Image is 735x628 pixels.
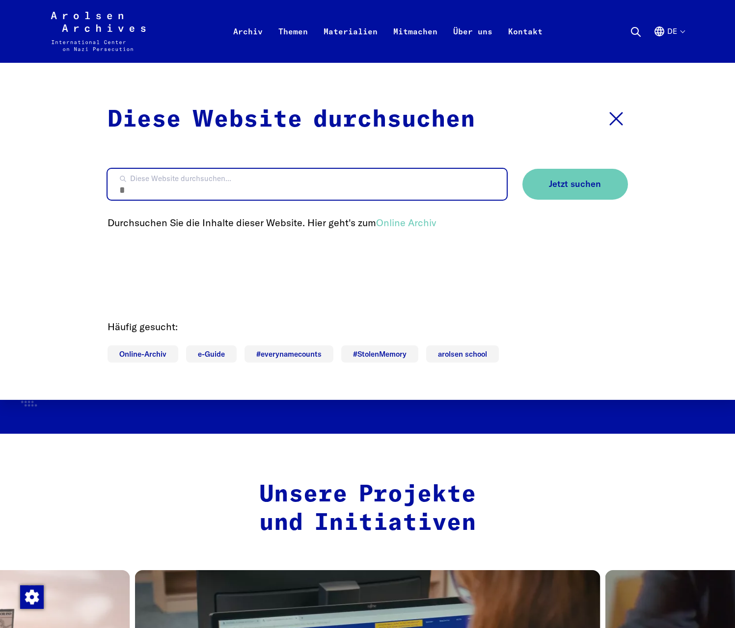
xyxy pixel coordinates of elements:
[108,345,178,363] a: Online-Archiv
[245,345,333,363] a: #everynamecounts
[341,345,418,363] a: #StolenMemory
[186,345,237,363] a: e-Guide
[108,102,475,137] p: Diese Website durchsuchen
[376,216,436,229] a: Online Archiv
[549,179,601,189] span: Jetzt suchen
[271,24,316,63] a: Themen
[225,24,271,63] a: Archiv
[316,24,385,63] a: Materialien
[385,24,445,63] a: Mitmachen
[522,169,628,200] button: Jetzt suchen
[20,585,44,609] img: Zustimmung ändern
[500,24,550,63] a: Kontakt
[653,26,684,61] button: Deutsch, Sprachauswahl
[445,24,500,63] a: Über uns
[426,345,499,363] a: arolsen school
[108,215,628,230] p: Durchsuchen Sie die Inhalte dieser Website. Hier geht's zum
[225,12,550,51] nav: Primär
[108,319,628,334] p: Häufig gesucht:
[160,481,575,537] h2: Unsere Projekte und Initiativen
